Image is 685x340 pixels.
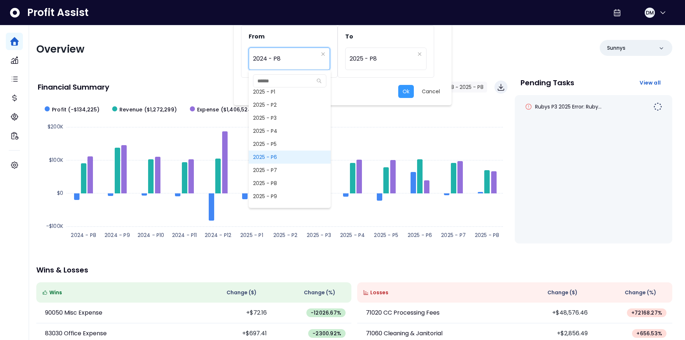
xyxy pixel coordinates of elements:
span: 2025 - P8 [249,177,331,190]
button: Ok [398,85,414,98]
span: 2025 - P2 [249,98,331,111]
span: 2025 - P4 [249,124,331,138]
button: Clear [321,50,325,58]
svg: close [417,52,422,56]
span: 2025 - P3 [249,111,331,124]
svg: close [321,52,325,56]
button: Clear [417,50,422,58]
span: 2025 - P10 [249,203,331,216]
span: Profit Assist [27,6,89,19]
svg: search [317,78,322,83]
span: From [249,32,265,41]
span: DM [646,9,654,16]
span: 2025 - P6 [249,151,331,164]
span: 2025 - P5 [249,138,331,151]
span: 2025 - P7 [249,164,331,177]
span: 2024 - P8 [253,50,318,67]
span: 2025 - P1 [249,85,331,98]
span: 2025 - P8 [350,50,415,67]
span: 2025 - P9 [249,190,331,203]
button: Cancel [417,85,444,98]
span: To [345,32,353,41]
